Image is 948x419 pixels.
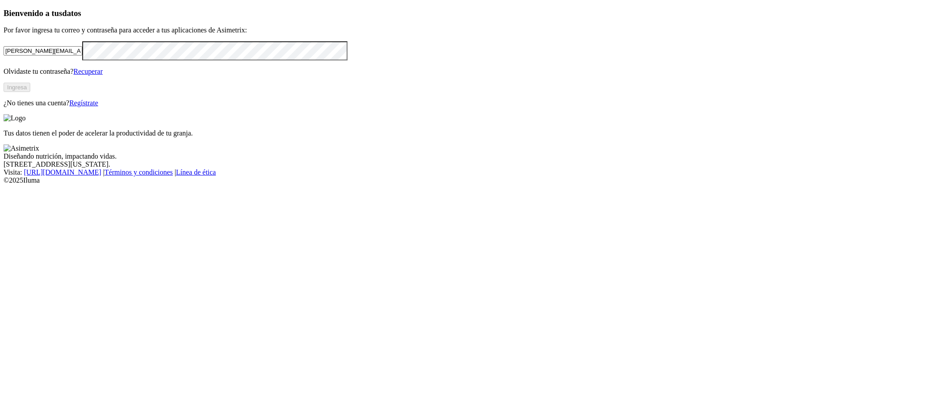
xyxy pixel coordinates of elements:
h3: Bienvenido a tus [4,8,944,18]
a: [URL][DOMAIN_NAME] [24,168,101,176]
div: © 2025 Iluma [4,176,944,184]
span: datos [62,8,81,18]
p: Tus datos tienen el poder de acelerar la productividad de tu granja. [4,129,944,137]
div: Diseñando nutrición, impactando vidas. [4,152,944,160]
div: [STREET_ADDRESS][US_STATE]. [4,160,944,168]
a: Regístrate [69,99,98,107]
p: Olvidaste tu contraseña? [4,68,944,76]
div: Visita : | | [4,168,944,176]
img: Asimetrix [4,144,39,152]
p: Por favor ingresa tu correo y contraseña para acceder a tus aplicaciones de Asimetrix: [4,26,944,34]
a: Términos y condiciones [104,168,173,176]
input: Tu correo [4,46,82,56]
p: ¿No tienes una cuenta? [4,99,944,107]
a: Recuperar [73,68,103,75]
button: Ingresa [4,83,30,92]
img: Logo [4,114,26,122]
a: Línea de ética [176,168,216,176]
